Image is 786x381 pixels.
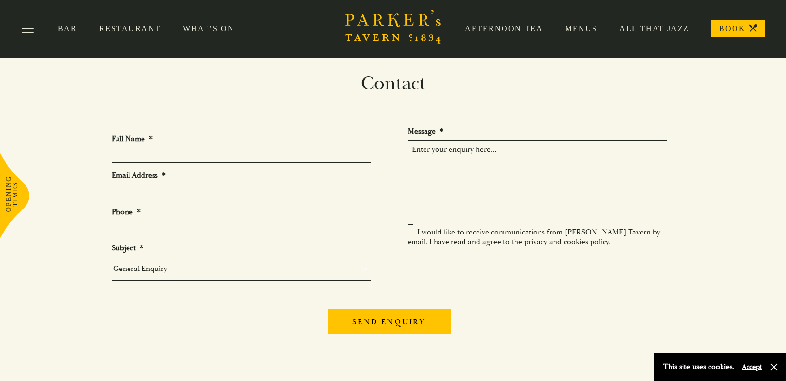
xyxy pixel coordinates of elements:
[104,72,682,95] h1: Contact
[328,309,450,334] input: Send enquiry
[663,360,734,374] p: This site uses cookies.
[408,126,443,136] label: Message
[742,362,762,371] button: Accept
[769,362,779,372] button: Close and accept
[112,134,153,144] label: Full Name
[408,254,554,292] iframe: reCAPTCHA
[112,207,141,217] label: Phone
[112,171,166,181] label: Email Address
[408,227,660,246] label: I would like to receive communications from [PERSON_NAME] Tavern by email. I have read and agree ...
[112,243,143,253] label: Subject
